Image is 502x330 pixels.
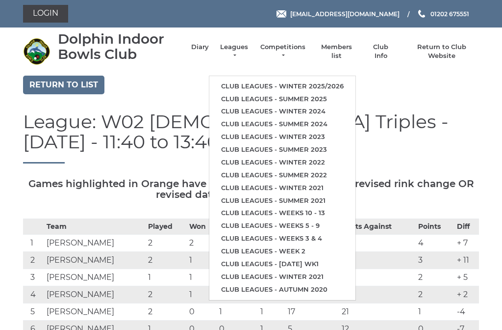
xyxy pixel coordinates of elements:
th: Team [44,219,146,235]
td: 2 [146,252,187,269]
td: 2 [146,286,187,303]
a: Club leagues - Winter 2021 [209,271,355,283]
td: 2 [146,235,187,252]
a: Login [23,5,68,23]
ul: Leagues [209,76,356,301]
img: Dolphin Indoor Bowls Club [23,38,50,65]
h5: Games highlighted in Orange have changed. Please check for a revised rink change OR revised date ... [23,178,479,200]
td: 1 [187,252,217,269]
div: Dolphin Indoor Bowls Club [58,31,181,62]
span: 01202 675551 [430,10,469,17]
td: 2 [416,269,454,286]
a: Return to Club Website [405,43,479,60]
td: 2 [416,286,454,303]
td: + 5 [454,269,479,286]
a: Phone us 01202 675551 [417,9,469,19]
td: 14 [339,252,416,269]
a: Club leagues - Winter 2023 [209,131,355,143]
a: Club leagues - Weeks 10 - 13 [209,207,355,220]
th: Diff [454,219,479,235]
td: 1 [258,303,285,321]
td: [PERSON_NAME] [44,252,146,269]
td: 19 [339,286,416,303]
a: Club leagues - Autumn 2020 [209,283,355,296]
a: Club leagues - Summer 2021 [209,194,355,207]
td: [PERSON_NAME] [44,235,146,252]
td: 0 [187,303,217,321]
img: Phone us [418,10,425,18]
a: Leagues [219,43,250,60]
a: Club leagues - Winter 2025/2026 [209,80,355,93]
td: + 7 [454,235,479,252]
td: 1 [23,235,44,252]
td: 1 [146,269,187,286]
span: [EMAIL_ADDRESS][DOMAIN_NAME] [290,10,400,17]
a: Club leagues - [DATE] wk1 [209,258,355,271]
td: 9 [339,269,416,286]
a: Competitions [259,43,306,60]
td: 21 [339,303,416,321]
td: -4 [454,303,479,321]
td: 15 [339,235,416,252]
a: Club leagues - Winter 2022 [209,156,355,169]
td: 2 [187,235,217,252]
a: Club leagues - Summer 2023 [209,143,355,156]
td: 2 [23,252,44,269]
th: Won [187,219,217,235]
a: Diary [191,43,209,52]
td: 5 [23,303,44,321]
th: Points [416,219,454,235]
h1: League: W02 [DEMOGRAPHIC_DATA] Triples - [DATE] - 11:40 to 13:40 [23,111,479,164]
td: 4 [416,235,454,252]
td: 2 [146,303,187,321]
td: 1 [187,269,217,286]
a: Club leagues - Winter 2021 [209,182,355,194]
a: Club leagues - Summer 2022 [209,169,355,182]
a: Email [EMAIL_ADDRESS][DOMAIN_NAME] [276,9,400,19]
td: [PERSON_NAME] [44,286,146,303]
td: [PERSON_NAME] [44,269,146,286]
a: Club leagues - Winter 2024 [209,105,355,118]
a: Members list [316,43,356,60]
th: Played [146,219,187,235]
td: 4 [23,286,44,303]
td: 3 [416,252,454,269]
a: Club Info [367,43,395,60]
img: Email [276,10,286,18]
td: + 2 [454,286,479,303]
td: 17 [285,303,339,321]
td: 1 [187,286,217,303]
td: [PERSON_NAME] [44,303,146,321]
td: 3 [23,269,44,286]
a: Club leagues - Summer 2025 [209,93,355,106]
a: Club leagues - Week 2 [209,245,355,258]
td: 1 [217,303,258,321]
th: Shots Against [339,219,416,235]
a: Return to list [23,76,104,94]
td: + 11 [454,252,479,269]
td: 1 [416,303,454,321]
a: Club leagues - Weeks 3 & 4 [209,232,355,245]
a: Club leagues - Weeks 5 - 9 [209,220,355,232]
a: Club leagues - Summer 2024 [209,118,355,131]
